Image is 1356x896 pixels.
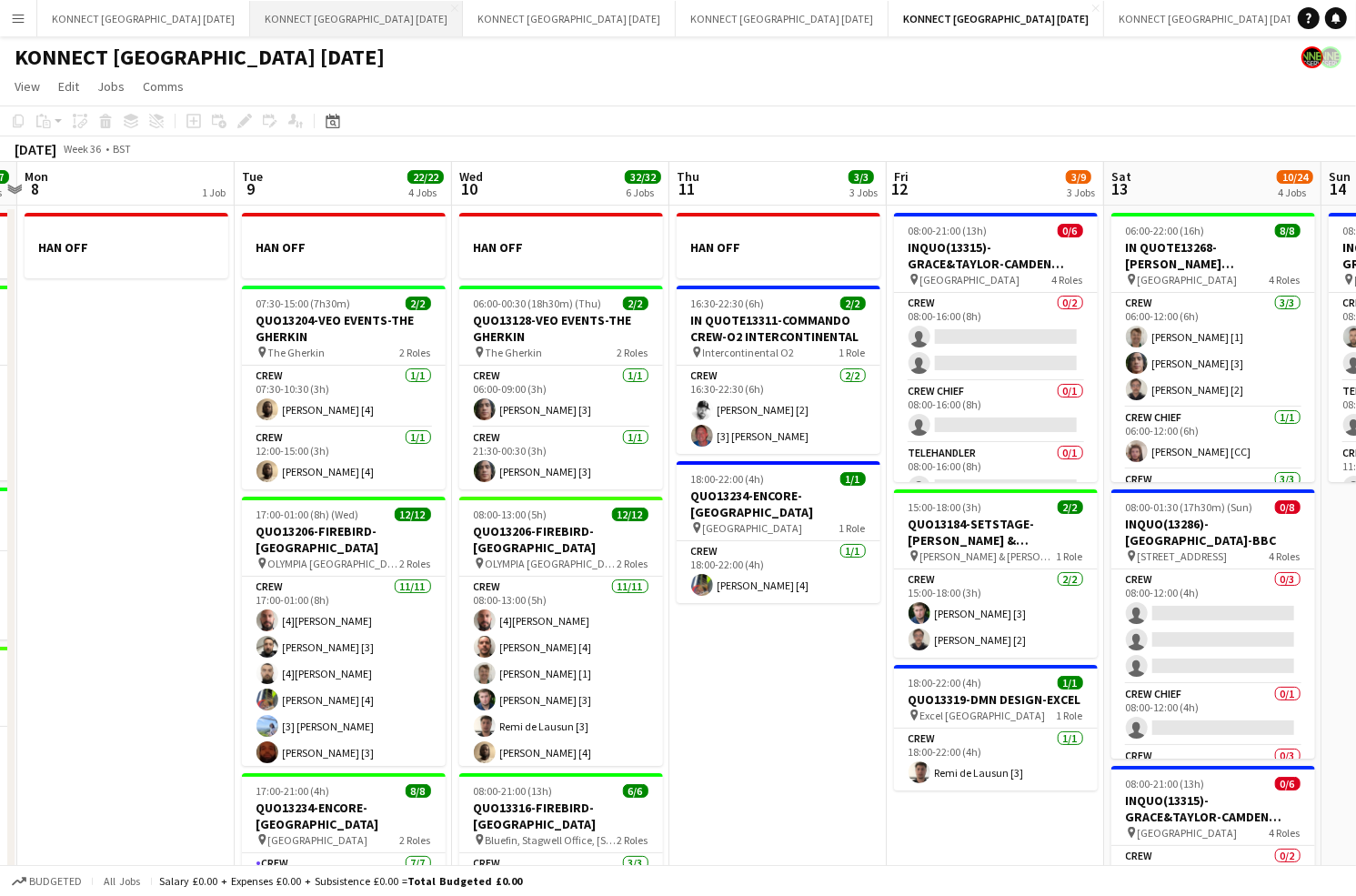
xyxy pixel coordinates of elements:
[1111,746,1315,861] app-card-role: Crew0/3
[894,213,1098,482] app-job-card: 08:00-21:00 (13h)0/6INQUO(13315)-GRACE&TAYLOR-CAMDEN MUSIC FESTIVAL [GEOGRAPHIC_DATA]4 RolesCrew0...
[459,366,663,428] app-card-role: Crew1/106:00-09:00 (3h)[PERSON_NAME] [3]
[459,239,663,256] h3: HAN OFF
[25,168,48,185] span: Mon
[1058,500,1083,514] span: 2/2
[909,676,982,690] span: 18:00-22:00 (4h)
[60,142,105,156] span: Week 36
[51,75,86,98] a: Edit
[920,273,1020,287] span: [GEOGRAPHIC_DATA]
[242,168,263,185] span: Tue
[1057,709,1083,722] span: 1 Role
[889,1,1104,36] button: KONNECT [GEOGRAPHIC_DATA] [DATE]
[894,381,1098,443] app-card-role: Crew Chief0/108:00-16:00 (8h)
[677,213,880,278] app-job-card: HAN OFF
[1111,489,1315,759] app-job-card: 08:00-01:30 (17h30m) (Sun)0/8INQUO(13286)-[GEOGRAPHIC_DATA]-BBC [STREET_ADDRESS]4 RolesCrew0/308:...
[459,497,663,766] app-job-card: 08:00-13:00 (5h)12/12QUO13206-FIREBIRD-[GEOGRAPHIC_DATA] OLYMPIA [GEOGRAPHIC_DATA]2 RolesCrew11/1...
[486,833,618,847] span: Bluefin, Stagwell Office, [STREET_ADDRESS]
[894,293,1098,381] app-card-role: Crew0/208:00-16:00 (8h)
[242,523,446,556] h3: QUO13206-FIREBIRD-[GEOGRAPHIC_DATA]
[1052,273,1083,287] span: 4 Roles
[1111,569,1315,684] app-card-role: Crew0/308:00-12:00 (4h)
[459,523,663,556] h3: QUO13206-FIREBIRD-[GEOGRAPHIC_DATA]
[1126,224,1205,237] span: 06:00-22:00 (16h)
[677,541,880,603] app-card-role: Crew1/118:00-22:00 (4h)[PERSON_NAME] [4]
[677,461,880,603] app-job-card: 18:00-22:00 (4h)1/1QUO13234-ENCORE-[GEOGRAPHIC_DATA] [GEOGRAPHIC_DATA]1 RoleCrew1/118:00-22:00 (4...
[894,729,1098,790] app-card-role: Crew1/118:00-22:00 (4h)Remi de Lausun [3]
[623,784,648,798] span: 6/6
[1111,684,1315,746] app-card-role: Crew Chief0/108:00-12:00 (4h)
[1111,469,1315,584] app-card-role: Crew3/3
[894,665,1098,790] app-job-card: 18:00-22:00 (4h)1/1QUO13319-DMN DESIGN-EXCEL Excel [GEOGRAPHIC_DATA]1 RoleCrew1/118:00-22:00 (4h)...
[406,297,431,310] span: 2/2
[849,170,874,184] span: 3/3
[626,186,660,199] div: 6 Jobs
[1066,170,1091,184] span: 3/9
[459,286,663,489] app-job-card: 06:00-00:30 (18h30m) (Thu)2/2QUO13128-VEO EVENTS-THE GHERKIN The Gherkin2 RolesCrew1/106:00-09:00...
[37,1,250,36] button: KONNECT [GEOGRAPHIC_DATA] [DATE]
[1111,293,1315,408] app-card-role: Crew3/306:00-12:00 (6h)[PERSON_NAME] [1][PERSON_NAME] [3][PERSON_NAME] [2]
[677,239,880,256] h3: HAN OFF
[408,186,443,199] div: 4 Jobs
[920,709,1046,722] span: Excel [GEOGRAPHIC_DATA]
[1111,168,1131,185] span: Sat
[474,297,602,310] span: 06:00-00:30 (18h30m) (Thu)
[677,286,880,454] div: 16:30-22:30 (6h)2/2IN QUOTE13311-COMMANDO CREW-O2 INTERCONTINENTAL Intercontinental O21 RoleCrew2...
[894,569,1098,658] app-card-role: Crew2/215:00-18:00 (3h)[PERSON_NAME] [3][PERSON_NAME] [2]
[242,312,446,345] h3: QUO13204-VEO EVENTS-THE GHERKIN
[1270,549,1301,563] span: 4 Roles
[400,557,431,570] span: 2 Roles
[1270,826,1301,840] span: 4 Roles
[1277,170,1313,184] span: 10/24
[1270,273,1301,287] span: 4 Roles
[459,428,663,489] app-card-role: Crew1/121:30-00:30 (3h)[PERSON_NAME] [3]
[691,297,765,310] span: 16:30-22:30 (6h)
[256,297,351,310] span: 07:30-15:00 (7h30m)
[459,800,663,832] h3: QUO13316-FIREBIRD-[GEOGRAPHIC_DATA]
[268,557,400,570] span: OLYMPIA [GEOGRAPHIC_DATA]
[1126,500,1253,514] span: 08:00-01:30 (17h30m) (Sun)
[7,75,47,98] a: View
[395,508,431,521] span: 12/12
[136,75,191,98] a: Comms
[29,875,82,888] span: Budgeted
[242,239,446,256] h3: HAN OFF
[239,178,263,199] span: 9
[1138,549,1228,563] span: [STREET_ADDRESS]
[242,428,446,489] app-card-role: Crew1/112:00-15:00 (3h)[PERSON_NAME] [4]
[1329,168,1351,185] span: Sun
[143,78,184,95] span: Comms
[1111,516,1315,549] h3: INQUO(13286)-[GEOGRAPHIC_DATA]-BBC
[618,833,648,847] span: 2 Roles
[256,784,330,798] span: 17:00-21:00 (4h)
[9,871,85,891] button: Budgeted
[242,286,446,489] div: 07:30-15:00 (7h30m)2/2QUO13204-VEO EVENTS-THE GHERKIN The Gherkin2 RolesCrew1/107:30-10:30 (3h)[P...
[25,213,228,278] div: HAN OFF
[703,521,803,535] span: [GEOGRAPHIC_DATA]
[159,874,522,888] div: Salary £0.00 + Expenses £0.00 + Subsistence £0.00 =
[459,213,663,278] div: HAN OFF
[909,500,982,514] span: 15:00-18:00 (3h)
[1126,777,1205,790] span: 08:00-21:00 (13h)
[894,489,1098,658] div: 15:00-18:00 (3h)2/2QUO13184-SETSTAGE-[PERSON_NAME] & [PERSON_NAME] [PERSON_NAME] & [PERSON_NAME],...
[1320,46,1341,68] app-user-avatar: Konnect 24hr EMERGENCY NR*
[691,472,765,486] span: 18:00-22:00 (4h)
[256,508,359,521] span: 17:00-01:00 (8h) (Wed)
[894,516,1098,549] h3: QUO13184-SETSTAGE-[PERSON_NAME] & [PERSON_NAME]
[486,346,543,359] span: The Gherkin
[407,170,444,184] span: 22/22
[242,497,446,766] div: 17:00-01:00 (8h) (Wed)12/12QUO13206-FIREBIRD-[GEOGRAPHIC_DATA] OLYMPIA [GEOGRAPHIC_DATA]2 RolesCr...
[618,346,648,359] span: 2 Roles
[840,297,866,310] span: 2/2
[242,213,446,278] div: HAN OFF
[703,346,795,359] span: Intercontinental O2
[676,1,889,36] button: KONNECT [GEOGRAPHIC_DATA] [DATE]
[407,874,522,888] span: Total Budgeted £0.00
[474,784,553,798] span: 08:00-21:00 (13h)
[625,170,661,184] span: 32/32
